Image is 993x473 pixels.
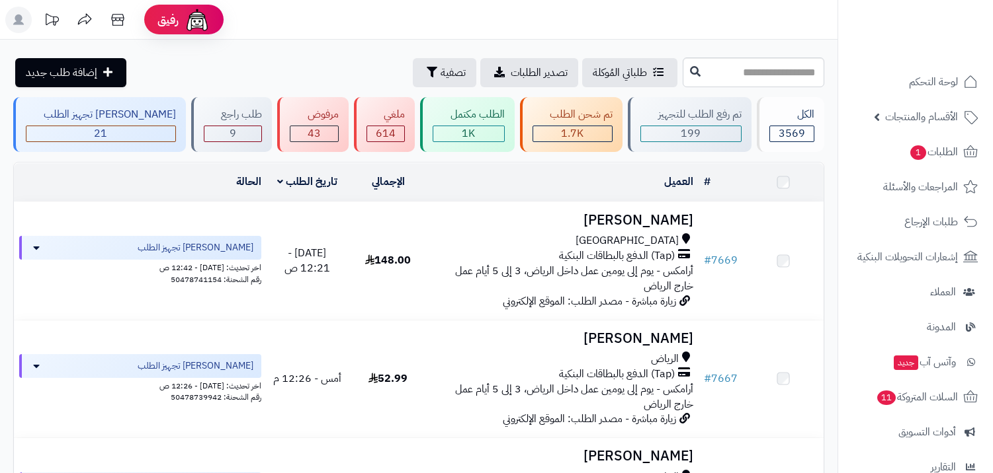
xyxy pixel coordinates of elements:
span: إضافة طلب جديد [26,65,97,81]
span: المراجعات والأسئلة [883,178,958,196]
a: لوحة التحكم [846,66,985,98]
a: ملغي 614 [351,97,418,152]
span: تصدير الطلبات [511,65,568,81]
a: الكل3569 [754,97,828,152]
span: زيارة مباشرة - مصدر الطلب: الموقع الإلكتروني [503,411,676,427]
span: المدونة [927,318,956,336]
a: مرفوض 43 [275,97,351,152]
a: الحالة [236,174,261,190]
span: # [704,371,711,386]
a: المدونة [846,311,985,343]
span: رفيق [157,12,179,28]
div: الكل [769,107,815,122]
a: العميل [664,174,693,190]
div: 9 [204,126,262,141]
span: 614 [376,126,396,141]
span: العملاء [930,283,956,301]
span: الطلبات [909,143,958,161]
span: طلبات الإرجاع [904,213,958,231]
a: أدوات التسويق [846,416,985,448]
span: أمس - 12:26 م [273,371,341,386]
span: [GEOGRAPHIC_DATA] [576,233,679,248]
div: 43 [290,126,338,141]
a: [PERSON_NAME] تجهيز الطلب 21 [11,97,189,152]
span: رقم الشحنة: 50478739942 [171,391,261,403]
span: رقم الشحنة: 50478741154 [171,273,261,285]
a: # [704,174,711,190]
div: تم رفع الطلب للتجهيز [640,107,742,122]
a: تصدير الطلبات [480,58,578,87]
a: الإجمالي [372,174,405,190]
h3: [PERSON_NAME] [434,449,693,464]
a: تم شحن الطلب 1.7K [517,97,626,152]
span: 1K [462,126,475,141]
div: الطلب مكتمل [433,107,505,122]
div: اخر تحديث: [DATE] - 12:26 ص [19,378,261,392]
div: اخر تحديث: [DATE] - 12:42 ص [19,260,261,273]
span: [PERSON_NAME] تجهيز الطلب [138,241,253,254]
span: [PERSON_NAME] تجهيز الطلب [138,359,253,373]
div: 199 [641,126,741,141]
span: الرياض [651,351,679,367]
a: تحديثات المنصة [35,7,68,36]
a: طلب راجع 9 [189,97,275,152]
a: الطلب مكتمل 1K [417,97,517,152]
span: لوحة التحكم [909,73,958,91]
span: الأقسام والمنتجات [885,108,958,126]
a: الطلبات1 [846,136,985,168]
span: إشعارات التحويلات البنكية [857,248,958,266]
a: وآتس آبجديد [846,346,985,378]
a: السلات المتروكة11 [846,381,985,413]
button: تصفية [413,58,476,87]
div: 21 [26,126,175,141]
img: logo-2.png [903,24,980,52]
span: (Tap) الدفع بالبطاقات البنكية [559,367,675,382]
a: إضافة طلب جديد [15,58,126,87]
a: المراجعات والأسئلة [846,171,985,203]
span: زيارة مباشرة - مصدر الطلب: الموقع الإلكتروني [503,293,676,309]
span: جديد [894,355,918,370]
div: 1031 [433,126,504,141]
a: #7667 [704,371,738,386]
span: 1.7K [561,126,583,141]
span: [DATE] - 12:21 ص [284,245,330,276]
span: (Tap) الدفع بالبطاقات البنكية [559,248,675,264]
span: 3569 [779,126,805,141]
a: طلباتي المُوكلة [582,58,677,87]
span: 52.99 [368,371,408,386]
span: # [704,252,711,268]
span: وآتس آب [892,353,956,371]
h3: [PERSON_NAME] [434,213,693,228]
div: [PERSON_NAME] تجهيز الطلب [26,107,176,122]
a: #7669 [704,252,738,268]
span: 1 [910,145,926,160]
span: أدوات التسويق [898,423,956,441]
a: تم رفع الطلب للتجهيز 199 [625,97,754,152]
span: تصفية [441,65,466,81]
a: طلبات الإرجاع [846,206,985,238]
a: تاريخ الطلب [277,174,337,190]
a: إشعارات التحويلات البنكية [846,241,985,273]
div: 614 [367,126,405,141]
span: 21 [94,126,107,141]
div: طلب راجع [204,107,263,122]
span: 43 [308,126,321,141]
div: تم شحن الطلب [533,107,613,122]
span: 11 [877,390,896,405]
span: 199 [681,126,701,141]
div: ملغي [367,107,406,122]
img: ai-face.png [184,7,210,33]
span: 148.00 [365,252,411,268]
div: مرفوض [290,107,339,122]
span: أرامكس - يوم إلى يومين عمل داخل الرياض، 3 إلى 5 أيام عمل خارج الرياض [455,263,693,294]
div: 1652 [533,126,613,141]
span: أرامكس - يوم إلى يومين عمل داخل الرياض، 3 إلى 5 أيام عمل خارج الرياض [455,381,693,412]
span: 9 [230,126,236,141]
span: السلات المتروكة [876,388,958,406]
h3: [PERSON_NAME] [434,331,693,346]
a: العملاء [846,276,985,308]
span: طلباتي المُوكلة [593,65,647,81]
